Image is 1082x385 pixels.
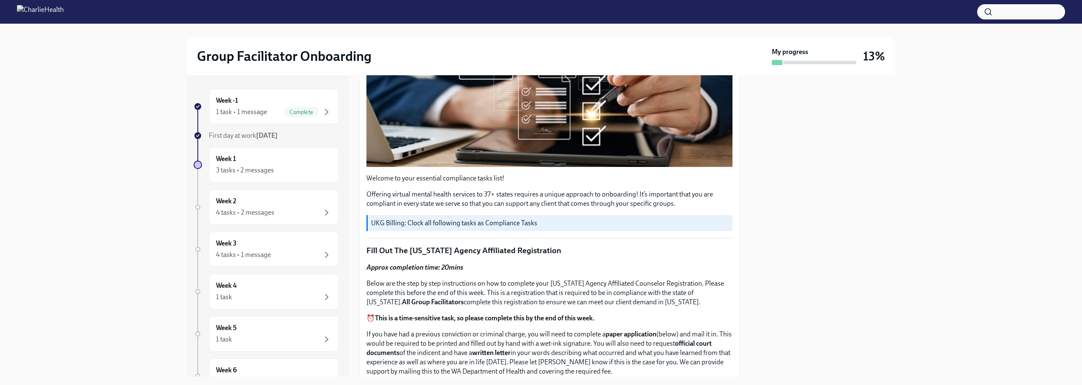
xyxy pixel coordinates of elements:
[216,281,237,290] h6: Week 4
[216,96,238,105] h6: Week -1
[194,131,339,140] a: First day at work[DATE]
[216,250,271,259] div: 4 tasks • 1 message
[375,314,595,322] strong: This is a time-sensitive task, so please complete this by the end of this week.
[216,335,232,344] div: 1 task
[194,89,339,124] a: Week -11 task • 1 messageComplete
[366,330,732,376] p: If you have had a previous conviction or criminal charge, you will need to complete a (below) and...
[194,232,339,267] a: Week 34 tasks • 1 message
[216,197,236,206] h6: Week 2
[216,154,236,164] h6: Week 1
[371,218,729,228] p: UKG Billing: Clock all following tasks as Compliance Tasks
[216,107,267,117] div: 1 task • 1 message
[772,47,808,57] strong: My progress
[366,245,732,256] p: Fill Out The [US_STATE] Agency Affiliated Registration
[402,298,464,306] strong: All Group Facilitators
[194,274,339,309] a: Week 41 task
[216,239,237,248] h6: Week 3
[216,292,232,302] div: 1 task
[366,174,732,183] p: Welcome to your essential compliance tasks list!
[284,109,318,115] span: Complete
[366,263,463,271] strong: Approx completion time: 20mins
[606,330,656,338] strong: paper application
[17,5,64,19] img: CharlieHealth
[256,131,278,139] strong: [DATE]
[366,190,732,208] p: Offering virtual mental health services to 37+ states requires a unique approach to onboarding! I...
[366,314,732,323] p: ⏰
[216,323,237,333] h6: Week 5
[216,166,274,175] div: 3 tasks • 2 messages
[194,147,339,183] a: Week 13 tasks • 2 messages
[194,316,339,352] a: Week 51 task
[366,279,732,307] p: Below are the step by step instructions on how to complete your [US_STATE] Agency Affiliated Coun...
[472,349,511,357] strong: written letter
[194,189,339,225] a: Week 24 tasks • 2 messages
[366,339,712,357] strong: official court documents
[197,48,372,65] h2: Group Facilitator Onboarding
[209,131,278,139] span: First day at work
[216,208,274,217] div: 4 tasks • 2 messages
[216,366,237,375] h6: Week 6
[863,49,885,64] h3: 13%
